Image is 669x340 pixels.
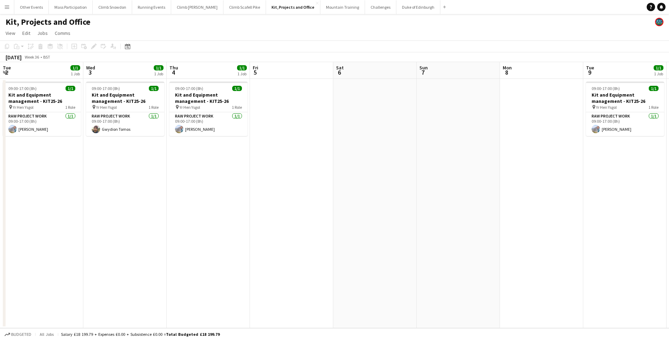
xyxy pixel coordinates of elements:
[586,92,664,104] h3: Kit and Equipment management - KIT25-26
[253,65,258,71] span: Fri
[149,86,159,91] span: 1/1
[52,29,73,38] a: Comms
[11,332,31,337] span: Budgeted
[232,86,242,91] span: 1/1
[154,65,164,70] span: 1/1
[169,112,248,136] app-card-role: RAW project work1/109:00-17:00 (8h)[PERSON_NAME]
[96,105,117,110] span: Yr Hen Ysgol
[654,71,663,76] div: 1 Job
[419,65,428,71] span: Sun
[2,68,11,76] span: 2
[586,112,664,136] app-card-role: RAW project work1/109:00-17:00 (8h)[PERSON_NAME]
[86,92,164,104] h3: Kit and Equipment management - KIT25-26
[13,105,33,110] span: Yr Hen Ysgol
[596,105,617,110] span: Yr Hen Ysgol
[3,331,32,338] button: Budgeted
[592,86,620,91] span: 09:00-17:00 (8h)
[55,30,70,36] span: Comms
[586,82,664,136] app-job-card: 09:00-17:00 (8h)1/1Kit and Equipment management - KIT25-26 Yr Hen Ysgol1 RoleRAW project work1/10...
[86,82,164,136] app-job-card: 09:00-17:00 (8h)1/1Kit and Equipment management - KIT25-26 Yr Hen Ysgol1 RoleRAW project work1/10...
[86,65,95,71] span: Wed
[65,105,75,110] span: 1 Role
[22,30,30,36] span: Edit
[320,0,365,14] button: Mountain Training
[655,18,663,26] app-user-avatar: Staff RAW Adventures
[365,0,396,14] button: Challenges
[14,0,49,14] button: Other Events
[336,65,344,71] span: Sat
[396,0,440,14] button: Duke of Edinburgh
[132,0,171,14] button: Running Events
[86,112,164,136] app-card-role: RAW project work1/109:00-17:00 (8h)Gwydion Tomos
[3,92,81,104] h3: Kit and Equipment management - KIT25-26
[66,86,75,91] span: 1/1
[502,68,512,76] span: 8
[585,68,594,76] span: 9
[43,54,50,60] div: BST
[169,82,248,136] app-job-card: 09:00-17:00 (8h)1/1Kit and Equipment management - KIT25-26 Yr Hen Ysgol1 RoleRAW project work1/10...
[266,0,320,14] button: Kit, Projects and Office
[6,54,22,61] div: [DATE]
[6,30,15,36] span: View
[649,86,659,91] span: 1/1
[166,332,220,337] span: Total Budgeted £18 199.79
[335,68,344,76] span: 6
[154,71,163,76] div: 1 Job
[586,65,594,71] span: Tue
[237,71,246,76] div: 1 Job
[23,54,40,60] span: Week 36
[20,29,33,38] a: Edit
[93,0,132,14] button: Climb Snowdon
[171,0,223,14] button: Climb [PERSON_NAME]
[3,112,81,136] app-card-role: RAW project work1/109:00-17:00 (8h)[PERSON_NAME]
[71,71,80,76] div: 1 Job
[61,332,220,337] div: Salary £18 199.79 + Expenses £0.00 + Subsistence £0.00 =
[149,105,159,110] span: 1 Role
[237,65,247,70] span: 1/1
[418,68,428,76] span: 7
[38,332,55,337] span: All jobs
[3,65,11,71] span: Tue
[503,65,512,71] span: Mon
[37,30,48,36] span: Jobs
[168,68,178,76] span: 4
[180,105,200,110] span: Yr Hen Ysgol
[232,105,242,110] span: 1 Role
[648,105,659,110] span: 1 Role
[8,86,37,91] span: 09:00-17:00 (8h)
[3,82,81,136] app-job-card: 09:00-17:00 (8h)1/1Kit and Equipment management - KIT25-26 Yr Hen Ysgol1 RoleRAW project work1/10...
[85,68,95,76] span: 3
[6,17,90,27] h1: Kit, Projects and Office
[654,65,663,70] span: 1/1
[49,0,93,14] button: Mass Participation
[169,65,178,71] span: Thu
[223,0,266,14] button: Climb Scafell Pike
[92,86,120,91] span: 09:00-17:00 (8h)
[70,65,80,70] span: 1/1
[169,92,248,104] h3: Kit and Equipment management - KIT25-26
[3,29,18,38] a: View
[175,86,203,91] span: 09:00-17:00 (8h)
[35,29,51,38] a: Jobs
[252,68,258,76] span: 5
